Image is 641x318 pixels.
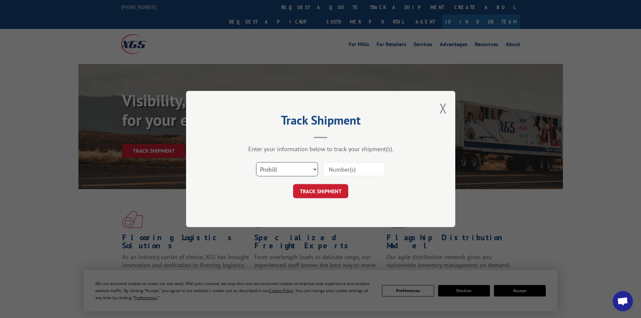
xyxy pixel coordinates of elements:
div: Open chat [613,291,633,311]
button: Close modal [439,99,447,117]
button: TRACK SHIPMENT [293,184,348,198]
div: Enter your information below to track your shipment(s). [220,145,422,153]
input: Number(s) [323,162,385,176]
h2: Track Shipment [220,115,422,128]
